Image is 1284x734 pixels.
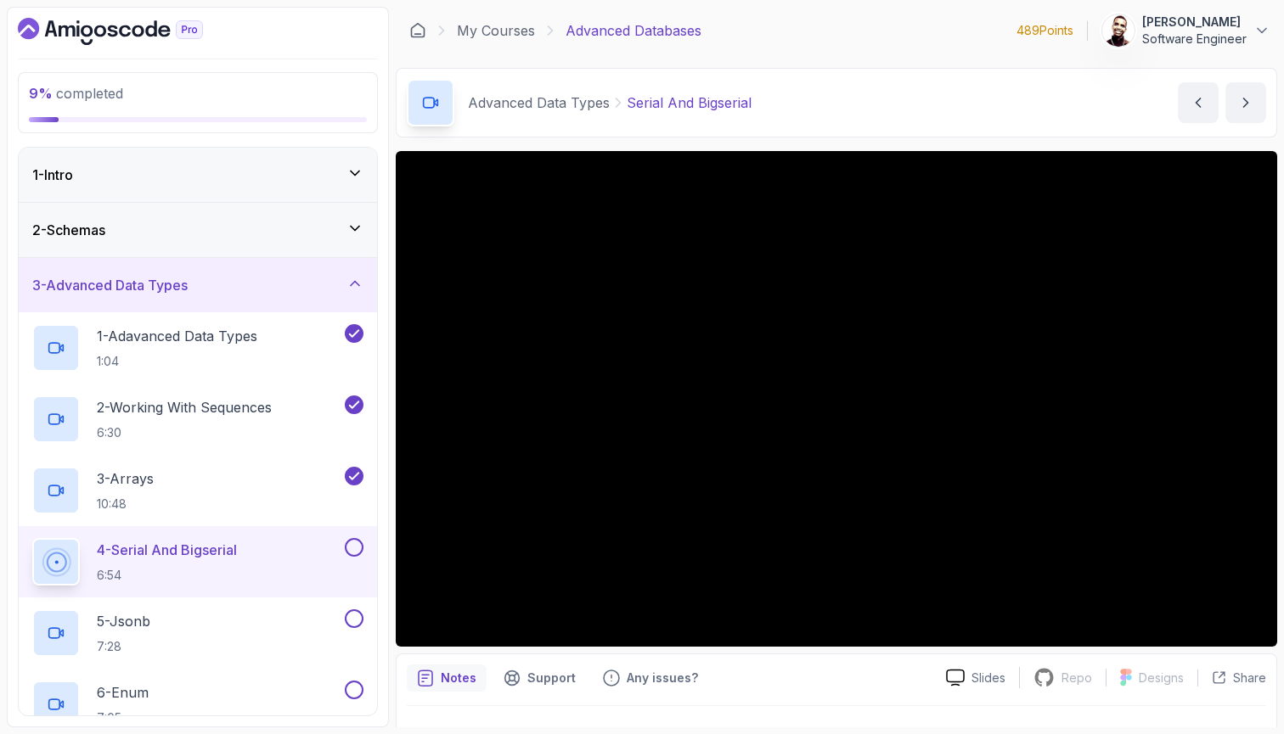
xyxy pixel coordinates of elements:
p: 1:04 [97,353,257,370]
button: 5-Jsonb7:28 [32,609,363,657]
button: next content [1225,82,1266,123]
button: Support button [493,664,586,692]
p: Advanced Data Types [468,92,610,113]
button: 2-Working With Sequences6:30 [32,395,363,443]
p: Slides [971,670,1005,686]
button: 1-Adavanced Data Types1:04 [32,324,363,372]
p: [PERSON_NAME] [1142,14,1247,31]
p: 2 - Working With Sequences [97,397,272,417]
p: 7:05 [97,709,149,726]
h3: 1 - Intro [32,165,73,185]
button: 3-Arrays10:48 [32,467,363,514]
p: Serial And Bigserial [627,92,752,113]
span: completed [29,85,123,102]
button: notes button [407,664,487,692]
p: 6:54 [97,567,237,584]
p: Software Engineer [1142,31,1247,48]
img: user profile image [1102,14,1135,47]
p: 6 - Enum [97,682,149,703]
a: Dashboard [18,18,242,45]
p: 3 - Arrays [97,468,154,489]
button: 3-Advanced Data Types [19,258,377,312]
button: Feedback button [593,664,708,692]
a: My Courses [457,20,535,41]
a: Slides [932,669,1019,686]
button: 4-Serial And Bigserial6:54 [32,538,363,586]
button: 6-Enum7:05 [32,681,363,728]
p: Designs [1139,670,1184,686]
p: 7:28 [97,638,150,655]
p: 4 - Serial And Bigserial [97,540,237,560]
a: Dashboard [409,22,426,39]
p: 10:48 [97,496,154,513]
p: 5 - Jsonb [97,611,150,631]
button: previous content [1178,82,1219,123]
iframe: 4 - SERIAL and BIGSERIAL [396,151,1277,647]
p: Any issues? [627,670,698,686]
p: Support [527,670,576,686]
span: 9 % [29,85,53,102]
p: Notes [441,670,476,686]
h3: 3 - Advanced Data Types [32,275,188,295]
iframe: chat widget [1179,628,1284,709]
p: 489 Points [1016,22,1073,39]
p: Repo [1062,670,1092,686]
p: Advanced Databases [566,20,701,41]
p: 1 - Adavanced Data Types [97,326,257,346]
button: 1-Intro [19,148,377,202]
button: 2-Schemas [19,203,377,257]
p: 6:30 [97,424,272,441]
h3: 2 - Schemas [32,220,105,240]
button: user profile image[PERSON_NAME]Software Engineer [1101,14,1270,48]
